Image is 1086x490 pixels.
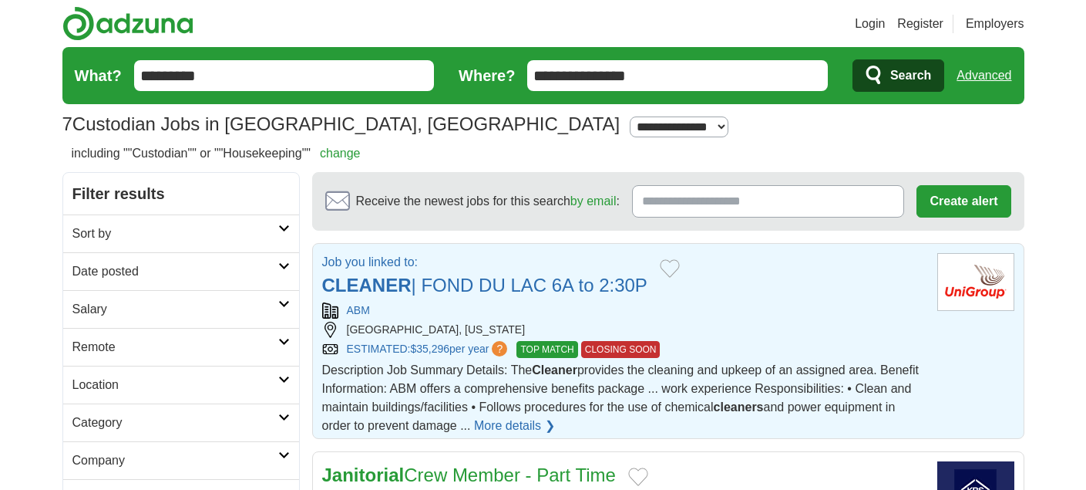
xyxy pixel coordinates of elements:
[75,64,122,87] label: What?
[474,417,555,435] a: More details ❯
[72,451,278,470] h2: Company
[347,304,370,316] a: ABM
[628,468,648,486] button: Add to favorite jobs
[532,363,577,377] strong: Cleaner
[63,215,299,252] a: Sort by
[62,6,193,41] img: Adzuna logo
[72,338,278,357] h2: Remote
[322,322,925,338] div: [GEOGRAPHIC_DATA], [US_STATE]
[62,113,620,134] h1: Custodian Jobs in [GEOGRAPHIC_DATA], [GEOGRAPHIC_DATA]
[937,253,1014,311] img: ABM Industries logo
[916,185,1010,218] button: Create alert
[322,363,919,432] span: Description Job Summary Details: The provides the cleaning and upkeep of an assigned area. Benefi...
[322,275,647,296] a: CLEANER| FOND DU LAC 6A to 2:30P
[459,64,515,87] label: Where?
[890,60,931,91] span: Search
[492,341,507,357] span: ?
[72,414,278,432] h2: Category
[63,252,299,290] a: Date posted
[72,376,278,394] h2: Location
[957,60,1011,91] a: Advanced
[322,253,647,272] p: Job you linked to:
[72,300,278,319] h2: Salary
[897,15,943,33] a: Register
[320,147,361,160] a: change
[322,465,405,485] strong: Janitorial
[72,144,361,163] h2: including ""Custodian"" or ""Housekeeping""
[855,15,885,33] a: Login
[570,194,617,208] a: by email
[63,404,299,441] a: Category
[356,192,620,211] span: Receive the newest jobs for this search :
[62,110,72,138] span: 7
[347,341,511,358] a: ESTIMATED:$35,296per year?
[72,225,278,243] h2: Sort by
[63,173,299,215] h2: Filter results
[322,275,412,296] strong: CLEANER
[714,400,764,414] strong: cleaners
[852,59,944,92] button: Search
[322,465,616,485] a: JanitorialCrew Member - Part Time
[63,366,299,404] a: Location
[72,262,278,281] h2: Date posted
[660,259,680,278] button: Add to favorite jobs
[63,441,299,479] a: Company
[581,341,661,358] span: CLOSING SOON
[63,290,299,328] a: Salary
[966,15,1024,33] a: Employers
[410,343,449,355] span: $35,296
[516,341,577,358] span: TOP MATCH
[63,328,299,366] a: Remote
